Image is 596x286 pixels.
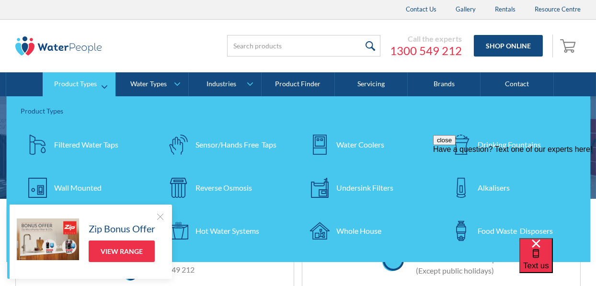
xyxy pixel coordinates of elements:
a: View Range [89,240,155,262]
div: Undersink Filters [337,182,394,194]
h5: Zip Bonus Offer [89,221,155,236]
a: Drinking Fountains [444,128,576,161]
a: 1300 549 212 [390,44,462,58]
a: Contact [481,72,553,96]
div: Reverse Osmosis [195,182,252,194]
a: Brands [408,72,481,96]
div: Filtered Water Taps [54,139,118,150]
a: Sensor/Hands Free Taps [162,128,294,161]
a: Servicing [335,72,408,96]
div: Wall Mounted [54,182,102,194]
a: Industries [189,72,261,96]
div: Water Types [130,80,167,88]
a: Product Types [43,72,115,96]
div: Mon–Fri: 8.00am–5:00pm (Except public holidays) [406,253,503,276]
a: Reverse Osmosis [162,171,294,205]
div: Whole House [337,225,382,237]
a: Product Finder [262,72,334,96]
a: Wall Mounted [21,171,152,205]
a: Open empty cart [558,34,581,57]
div: Water Coolers [337,139,385,150]
iframe: podium webchat widget prompt [433,135,596,250]
div: Product Types [21,106,576,116]
nav: Product Types [6,96,590,262]
img: The Water People [15,36,102,56]
a: Filtered Water Taps [21,128,152,161]
div: Product Types [54,80,97,88]
input: Search products [227,35,380,57]
a: Undersink Filters [303,171,435,205]
a: Hot Water Systems [162,214,294,248]
a: Whole House [303,214,435,248]
div: Call the experts [390,34,462,44]
div: Hot Water Systems [195,225,259,237]
iframe: podium webchat widget bubble [519,238,596,286]
img: Zip Bonus Offer [17,218,79,260]
div: Industries [206,80,236,88]
a: Shop Online [474,35,543,57]
img: shopping cart [560,38,578,53]
a: Water Types [116,72,188,96]
div: Sensor/Hands Free Taps [195,139,276,150]
a: Water Coolers [303,128,435,161]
